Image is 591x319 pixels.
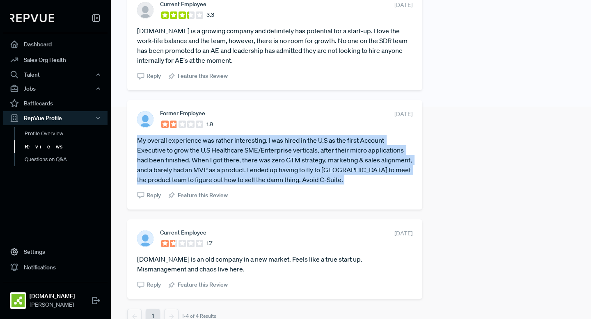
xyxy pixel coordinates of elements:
span: Feature this Review [178,280,228,289]
img: Kontakt.io [11,294,25,307]
span: 1.7 [206,239,212,248]
span: Current Employee [160,1,206,7]
span: Reply [147,280,161,289]
article: [DOMAIN_NAME] is an old company in a new market. Feels like a true start up. Mismanagement and ch... [137,254,412,274]
span: Former Employee [160,110,205,116]
strong: [DOMAIN_NAME] [30,292,75,301]
a: Reviews [14,140,119,153]
div: 1-4 of 4 Results [182,313,216,319]
a: Notifications [3,260,108,275]
button: Talent [3,68,108,82]
article: [DOMAIN_NAME] is a growing company and definitely has potential for a start-up. I love the work-l... [137,26,412,65]
article: My overall experience was rather interesting. I was hired in the U.S as the first Account Executi... [137,135,412,185]
span: [DATE] [394,110,412,118]
span: [DATE] [394,229,412,238]
a: Battlecards [3,96,108,111]
a: Settings [3,244,108,260]
span: Reply [147,72,161,80]
button: RepVue Profile [3,111,108,125]
span: Current Employee [160,229,206,236]
a: Dashboard [3,36,108,52]
span: 1.9 [206,120,213,129]
span: [DATE] [394,1,412,9]
a: Kontakt.io[DOMAIN_NAME][PERSON_NAME] [3,282,108,312]
a: Sales Org Health [3,52,108,68]
span: Reply [147,191,161,200]
button: Jobs [3,82,108,96]
a: Questions on Q&A [14,153,119,166]
span: [PERSON_NAME] [30,301,75,309]
img: RepVue [10,14,54,22]
span: Feature this Review [178,191,228,200]
span: Feature this Review [178,72,228,80]
span: 3.3 [206,11,214,19]
a: Profile Overview [14,127,119,140]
